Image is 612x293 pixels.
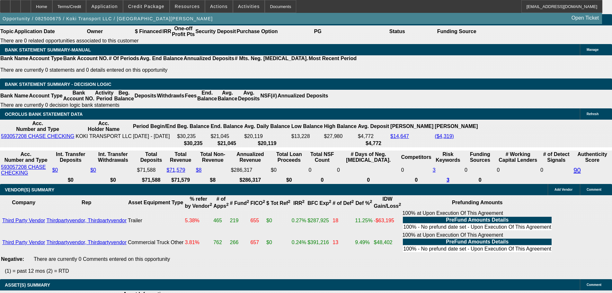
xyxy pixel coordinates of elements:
[434,120,478,133] th: [PERSON_NAME]
[266,200,290,206] b: $ Tot Ref
[185,196,212,209] b: % refer by Vendor
[333,200,354,206] b: # of Def
[109,55,139,62] th: # Of Periods
[271,177,307,183] th: $0
[226,202,228,207] sup: 2
[210,133,243,140] td: $21,045
[114,90,134,102] th: Beg. Balance
[231,177,270,183] th: $286,317
[324,120,357,133] th: High Balance
[250,232,265,253] td: 657
[390,120,434,133] th: [PERSON_NAME]
[139,55,183,62] th: Avg. End Balance
[291,232,306,253] td: 0.24%
[302,199,305,204] sup: 2
[497,167,500,173] span: 0
[307,200,331,206] b: BFC Exp
[233,0,265,13] button: Activities
[244,133,290,140] td: $20,119
[231,167,270,173] div: $286,317
[128,200,183,205] b: Asset Equipment Type
[52,151,89,163] th: Int. Transfer Deposits
[5,187,54,192] span: VENDOR(S) SUMMARY
[587,112,599,116] span: Refresh
[244,120,290,133] th: Avg. Daily Balance
[90,151,136,163] th: Int. Transfer Withdrawals
[337,177,400,183] th: 0
[3,16,213,21] span: Opportunity / 082500675 / Koki Transport LLC / [GEOGRAPHIC_DATA][PERSON_NAME]
[358,133,389,140] td: $4,772
[403,246,551,252] td: 100% - No prefund date set - Upon Execution Of This Agreement
[358,25,437,38] th: Status
[399,202,401,207] sup: 2
[247,199,249,204] sup: 2
[1,164,46,176] a: 593057208 CHASE CHECKING
[95,90,114,102] th: Activity Period
[170,0,205,13] button: Resources
[464,164,496,176] td: 0
[137,164,166,176] td: $71,588
[401,164,432,176] td: 0
[402,210,552,231] div: 100% at Upon Execution Of This Agreement
[29,55,63,62] th: Account Type
[134,90,157,102] th: Deposits
[52,167,58,173] a: $0
[266,210,291,231] td: $0
[75,133,132,140] td: KOKI TRANSPORT LLC
[210,120,243,133] th: End. Balance
[46,240,127,245] a: Thirdpartyvendor, Thirdpartyvendor
[128,4,164,9] span: Credit Package
[291,120,323,133] th: Low Balance
[308,55,357,62] th: Most Recent Period
[75,120,132,133] th: Acc. Holder Name
[293,200,305,206] b: IRR
[137,177,166,183] th: $71,588
[291,133,323,140] td: $13,228
[308,151,336,163] th: Sum of the Total NSF Count and Total Overdraft Fee Count from Ocrolus
[217,90,237,102] th: Avg. Balance
[133,133,176,140] td: [DATE] - [DATE]
[177,133,209,140] td: $30,235
[5,282,50,288] span: ASSET(S) SUMMARY
[356,200,372,206] b: Def %
[196,151,230,163] th: Total Non-Revenue
[162,25,172,38] th: IRR
[235,55,308,62] th: # Mts. Neg. [MEDICAL_DATA].
[0,67,357,73] p: There are currently 0 statements and 0 details entered on this opportunity
[82,200,91,205] b: Rep
[446,239,509,244] b: PreFund Amounts Details
[128,232,184,253] td: Commercial Truck Other
[308,164,336,176] td: 0
[90,177,136,183] th: $0
[5,47,91,52] span: BANK STATEMENT SUMMARY-MANUAL
[390,133,409,139] a: $14,647
[307,210,332,231] td: $287,925
[195,25,236,38] th: Security Deposit
[271,151,307,163] th: Total Loan Proceeds
[355,232,373,253] td: 9.49%
[2,240,45,245] a: Third Party Vendor
[370,199,372,204] sup: 2
[496,151,539,163] th: # Working Capital Lenders
[90,167,96,173] a: $0
[29,90,63,102] th: Account Type
[587,48,599,51] span: Manage
[177,120,209,133] th: Beg. Balance
[337,151,400,163] th: # Days of Neg. [MEDICAL_DATA].
[213,232,229,253] td: 762
[5,82,111,87] span: Bank Statement Summary - Decision Logic
[358,140,389,147] th: $4,772
[464,151,496,163] th: Funding Sources
[277,90,328,102] th: Annualized Deposits
[230,232,250,253] td: 266
[288,199,290,204] sup: 2
[46,218,127,223] a: Thirdpartyvendor, Thirdpartyvendor
[135,25,162,38] th: $ Financed
[128,210,184,231] td: Trailer
[133,120,176,133] th: Period Begin/End
[63,55,109,62] th: Bank Account NO.
[166,177,195,183] th: $71,579
[196,167,202,173] a: $8
[260,90,277,102] th: NSF(#)
[213,196,228,209] b: # of Apps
